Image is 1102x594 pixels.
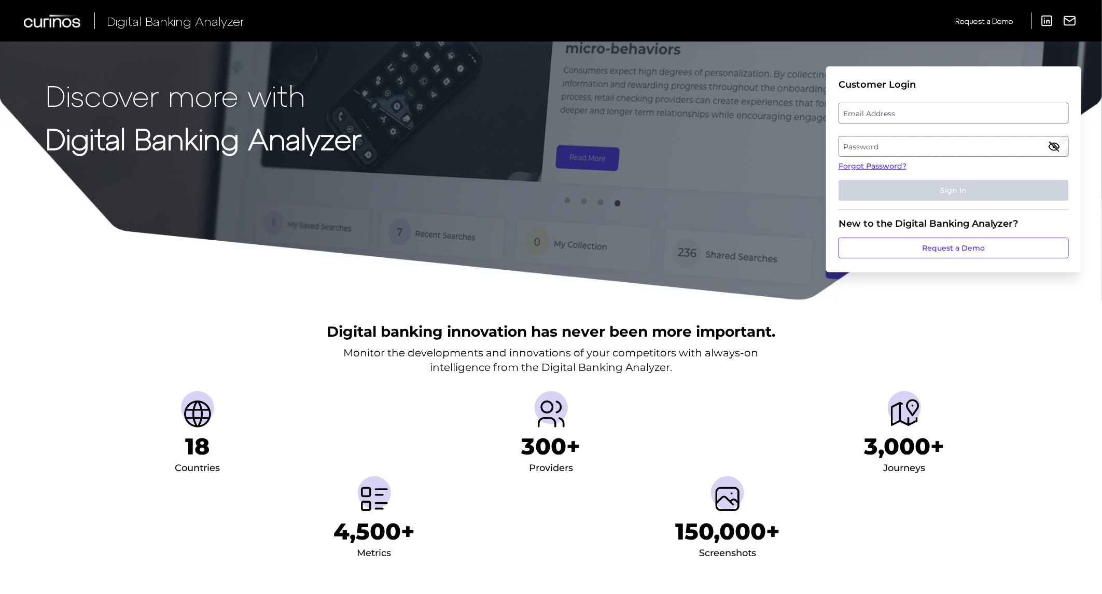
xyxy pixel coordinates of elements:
label: Password [839,137,1068,156]
img: Journeys [888,397,921,431]
a: Forgot Password? [839,161,1069,172]
p: Monitor the developments and innovations of your competitors with always-on intelligence from the... [344,346,759,375]
div: Providers [529,460,573,477]
img: Screenshots [711,482,744,516]
div: Countries [175,460,220,477]
div: Customer Login [839,79,1069,90]
div: Screenshots [699,545,756,562]
button: Sign In [839,180,1069,201]
img: Providers [535,397,568,431]
strong: Digital Banking Analyzer [46,121,361,156]
label: Email Address [839,104,1068,122]
p: Discover more with [46,79,361,112]
img: Metrics [358,482,391,516]
img: Curinos [24,15,82,27]
img: Countries [181,397,214,431]
div: Journeys [884,460,926,477]
h1: 4,500+ [333,518,415,545]
h1: 3,000+ [864,433,945,460]
div: Metrics [357,545,392,562]
a: Request a Demo [839,238,1069,258]
h2: Digital banking innovation has never been more important. [327,322,775,341]
span: Digital Banking Analyzer [107,13,245,29]
h1: 150,000+ [675,518,780,545]
span: Request a Demo [955,17,1013,25]
h1: 300+ [522,433,581,460]
a: Request a Demo [955,12,1013,30]
h1: 18 [185,433,210,460]
div: New to the Digital Banking Analyzer? [839,218,1069,229]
